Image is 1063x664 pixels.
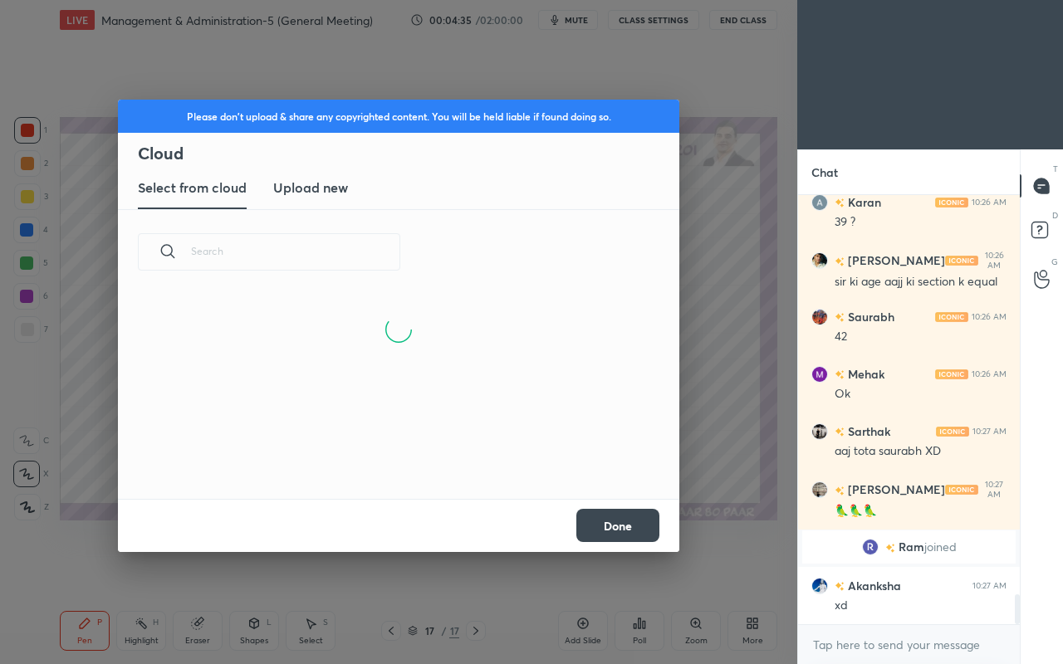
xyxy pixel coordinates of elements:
div: Please don't upload & share any copyrighted content. You will be held liable if found doing so. [118,100,679,133]
img: iconic-light.a09c19a4.png [945,485,978,495]
img: no-rating-badge.077c3623.svg [835,370,845,379]
img: 3 [811,194,828,211]
div: 39 ? [835,214,1007,231]
div: xd [835,598,1007,614]
h6: Saurabh [845,308,894,325]
h3: Upload new [273,178,348,198]
img: iconic-light.a09c19a4.png [936,427,969,437]
span: Ram [899,540,924,554]
img: 9af7570a1e0142c1b1b4d89784adeb2c.jpg [811,423,828,440]
h6: Sarthak [845,422,890,440]
img: iconic-light.a09c19a4.png [935,369,968,379]
img: no-rating-badge.077c3623.svg [835,427,845,437]
img: no-rating-badge.077c3623.svg [885,544,895,553]
h6: Mehak [845,365,884,383]
div: 10:26 AM [982,251,1007,271]
input: Search [191,216,400,286]
div: 10:26 AM [972,312,1007,322]
h6: [PERSON_NAME] [845,481,945,499]
span: joined [924,540,957,554]
img: no-rating-badge.077c3623.svg [835,582,845,591]
div: 🦜🦜🦜 [835,503,1007,520]
p: T [1053,163,1058,175]
img: 1c6276fcad3d4f3ab98ae9051a648c5b.jpg [862,539,879,555]
img: f38e0d48d3da455eb587ff506802c407.jpg [811,481,828,498]
div: 10:26 AM [972,369,1007,379]
img: iconic-light.a09c19a4.png [945,256,978,266]
p: D [1052,209,1058,222]
div: 10:26 AM [972,198,1007,207]
div: aaj tota saurabh XD [835,443,1007,460]
h6: Akanksha [845,577,901,594]
img: 3 [811,366,828,383]
img: no-rating-badge.077c3623.svg [835,486,845,496]
div: 10:27 AM [972,581,1007,591]
div: sir ki age aajj ki section k equal [835,274,1007,290]
img: no-rating-badge.077c3623.svg [835,257,845,266]
div: 42 [835,329,1007,345]
p: G [1051,256,1058,268]
img: iconic-light.a09c19a4.png [935,198,968,207]
h6: Karan [845,193,881,211]
h6: [PERSON_NAME] [845,252,945,270]
img: no-rating-badge.077c3623.svg [835,198,845,207]
div: grid [798,195,1020,624]
button: Done [576,509,659,542]
img: cb2d27a5639b4ed9ab6836816296220d.jpg [811,309,828,325]
img: no-rating-badge.077c3623.svg [835,313,845,322]
p: Chat [798,150,851,194]
div: 10:27 AM [982,480,1007,500]
div: 10:27 AM [972,427,1007,437]
h2: Cloud [138,143,679,164]
div: Ok [835,386,1007,403]
img: iconic-light.a09c19a4.png [935,312,968,322]
img: a9a36ad404b848f0839039eb96bd6d13.jpg [811,252,828,269]
h3: Select from cloud [138,178,247,198]
img: b1d1b00bf670439697c1c64d2328125e.jpg [811,578,828,594]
